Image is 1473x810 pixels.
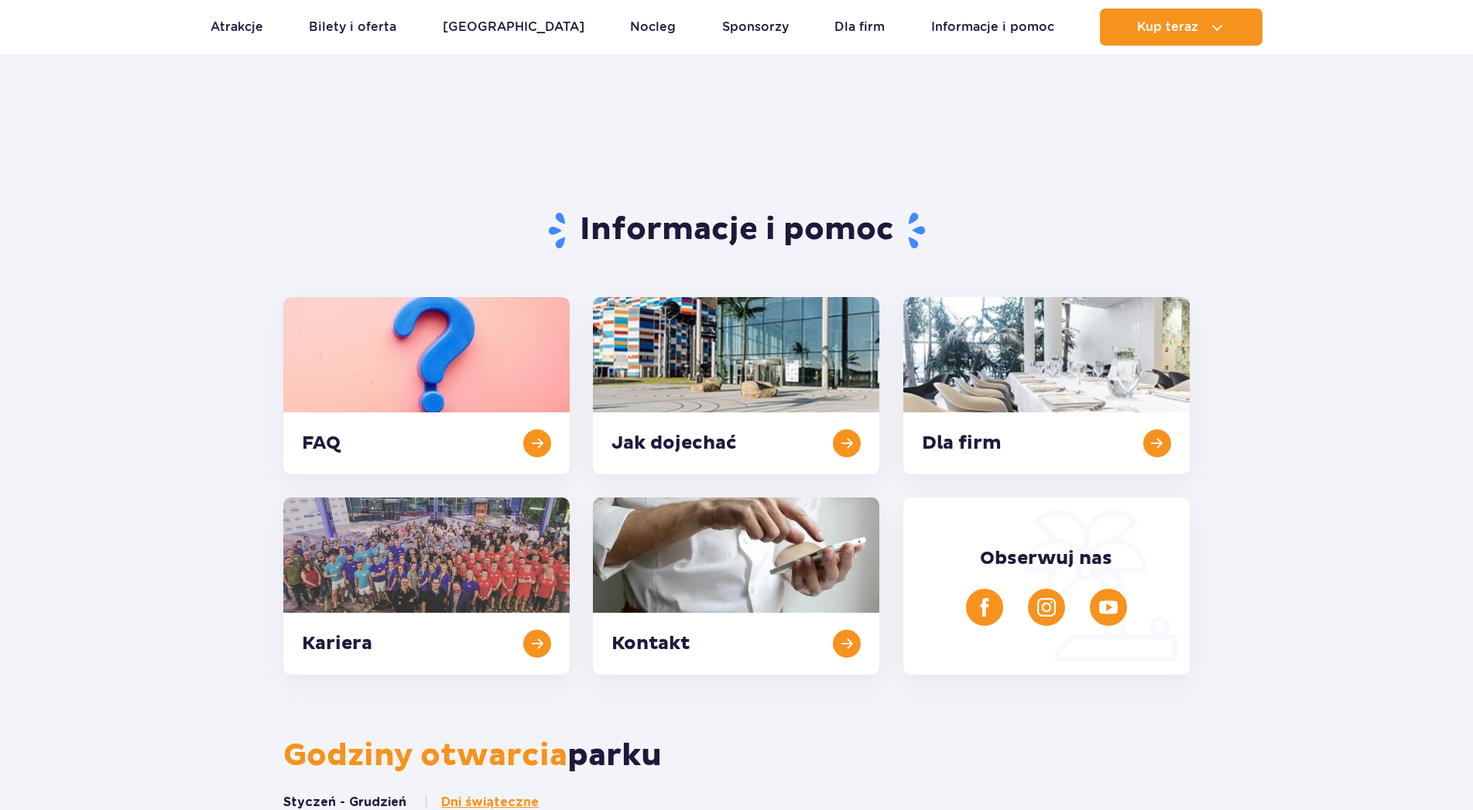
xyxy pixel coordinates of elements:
[211,9,263,46] a: Atrakcje
[283,737,567,775] span: Godziny otwarcia
[1100,9,1262,46] button: Kup teraz
[931,9,1054,46] a: Informacje i pomoc
[722,9,789,46] a: Sponsorzy
[630,9,676,46] a: Nocleg
[975,598,994,617] img: Facebook
[1037,598,1056,617] img: Instagram
[1099,598,1118,617] img: YouTube
[443,9,584,46] a: [GEOGRAPHIC_DATA]
[283,737,1190,775] h2: parku
[309,9,396,46] a: Bilety i oferta
[834,9,885,46] a: Dla firm
[1137,20,1198,34] span: Kup teraz
[980,547,1112,570] span: Obserwuj nas
[283,210,1190,251] h1: Informacje i pomoc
